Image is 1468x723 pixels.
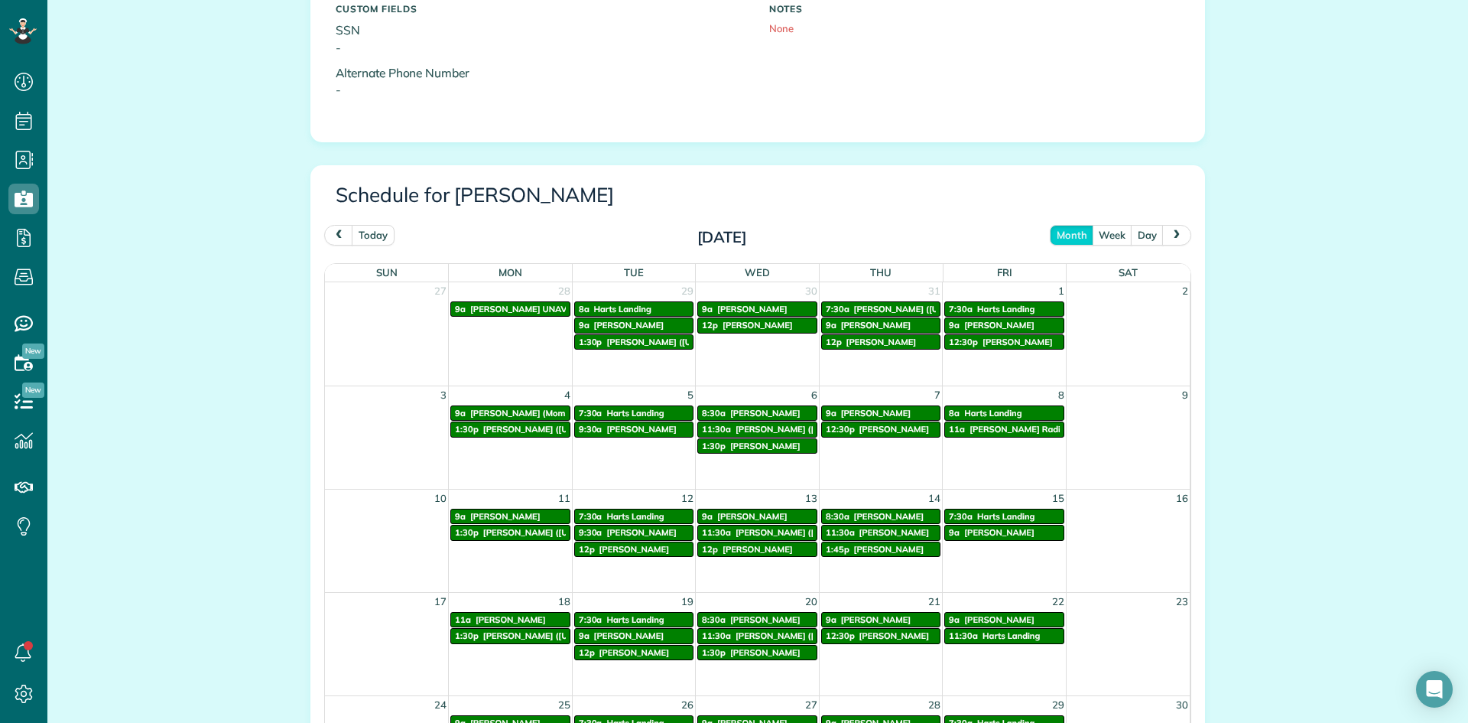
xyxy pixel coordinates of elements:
[433,282,448,300] span: 27
[1050,225,1094,246] button: month
[859,424,930,435] span: [PERSON_NAME]
[723,544,793,555] span: [PERSON_NAME]
[336,21,746,57] p: SSN -
[927,593,942,611] span: 21
[606,424,677,435] span: [PERSON_NAME]
[826,614,836,625] span: 9a
[376,266,398,278] span: Sun
[859,527,930,538] span: [PERSON_NAME]
[680,490,695,507] span: 12
[483,424,658,435] span: [PERSON_NAME] ([US_STATE] Millwork Co)
[574,612,694,627] a: 7:30a Harts Landing
[483,630,658,641] span: [PERSON_NAME] ([US_STATE] Millwork Co)
[574,422,694,437] a: 9:30a [PERSON_NAME]
[702,424,731,435] span: 11:30a
[594,320,664,331] span: [PERSON_NAME]
[927,696,942,714] span: 28
[433,696,448,714] span: 24
[745,266,770,278] span: Wed
[579,304,589,314] span: 8a
[717,511,788,522] span: [PERSON_NAME]
[697,509,817,524] a: 9a [PERSON_NAME]
[810,386,819,404] span: 6
[579,320,589,331] span: 9a
[702,320,718,331] span: 12p
[594,630,664,641] span: [PERSON_NAME]
[964,614,1034,625] span: [PERSON_NAME]
[969,424,1065,435] span: [PERSON_NAME] Radio
[599,647,669,658] span: [PERSON_NAME]
[324,225,353,246] button: prev
[949,304,973,314] span: 7:30a
[450,405,570,421] a: 9a [PERSON_NAME] (Moms House)
[1051,593,1066,611] span: 22
[697,525,817,540] a: 11:30a [PERSON_NAME] ([US_STATE] Millwork Co)
[769,22,794,34] span: None
[557,696,572,714] span: 25
[769,4,1180,14] h5: NOTES
[949,614,960,625] span: 9a
[579,424,602,435] span: 9:30a
[455,424,479,435] span: 1:30p
[680,696,695,714] span: 26
[821,318,941,333] a: 9a [PERSON_NAME]
[821,525,941,540] a: 11:30a [PERSON_NAME]
[933,386,942,404] span: 7
[680,282,695,300] span: 29
[352,225,395,246] button: today
[982,630,1040,641] span: Harts Landing
[702,304,713,314] span: 9a
[944,334,1064,350] a: 12:30p [PERSON_NAME]
[702,441,726,451] span: 1:30p
[717,304,788,314] span: [PERSON_NAME]
[450,422,570,437] a: 1:30p [PERSON_NAME] ([US_STATE] Millwork Co)
[626,229,817,246] h2: [DATE]
[574,628,694,643] a: 9a [PERSON_NAME]
[574,334,694,350] a: 1:30p [PERSON_NAME] ([US_STATE] Millwork Co)
[557,490,572,507] span: 11
[606,527,677,538] span: [PERSON_NAME]
[563,386,572,404] span: 4
[1051,490,1066,507] span: 15
[1416,671,1453,708] div: Open Intercom Messenger
[697,628,817,643] a: 11:30a [PERSON_NAME] ([US_STATE] Millwork Co)
[1119,266,1138,278] span: Sat
[1131,225,1164,246] button: day
[821,612,941,627] a: 9a [PERSON_NAME]
[686,386,695,404] span: 5
[1181,386,1190,404] span: 9
[944,509,1064,524] a: 7:30a Harts Landing
[450,628,570,643] a: 1:30p [PERSON_NAME] ([US_STATE] Millwork Co)
[944,422,1064,437] a: 11a [PERSON_NAME] Radio
[804,593,819,611] span: 20
[736,424,911,435] span: [PERSON_NAME] ([US_STATE] Millwork Co)
[697,438,817,454] a: 1:30p [PERSON_NAME]
[804,696,819,714] span: 27
[579,408,602,418] span: 7:30a
[982,337,1053,347] span: [PERSON_NAME]
[579,337,602,347] span: 1:30p
[826,544,849,555] span: 1:45p
[680,593,695,611] span: 19
[450,612,570,627] a: 11a [PERSON_NAME]
[336,184,1180,207] h3: Schedule for [PERSON_NAME]
[821,405,941,421] a: 9a [PERSON_NAME]
[702,527,731,538] span: 11:30a
[949,408,960,418] span: 8a
[964,320,1034,331] span: [PERSON_NAME]
[854,304,1029,314] span: [PERSON_NAME] ([US_STATE] Millwork Co)
[697,422,817,437] a: 11:30a [PERSON_NAME] ([US_STATE] Millwork Co)
[697,542,817,557] a: 12p [PERSON_NAME]
[736,630,911,641] span: [PERSON_NAME] ([US_STATE] Millwork Co)
[1057,282,1066,300] span: 1
[450,525,570,540] a: 1:30p [PERSON_NAME] ([US_STATE] Millwork Co)
[944,628,1064,643] a: 11:30a Harts Landing
[22,383,44,398] span: New
[455,630,479,641] span: 1:30p
[450,509,570,524] a: 9a [PERSON_NAME]
[964,527,1034,538] span: [PERSON_NAME]
[579,630,589,641] span: 9a
[22,344,44,359] span: New
[949,320,960,331] span: 9a
[574,301,694,317] a: 8a Harts Landing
